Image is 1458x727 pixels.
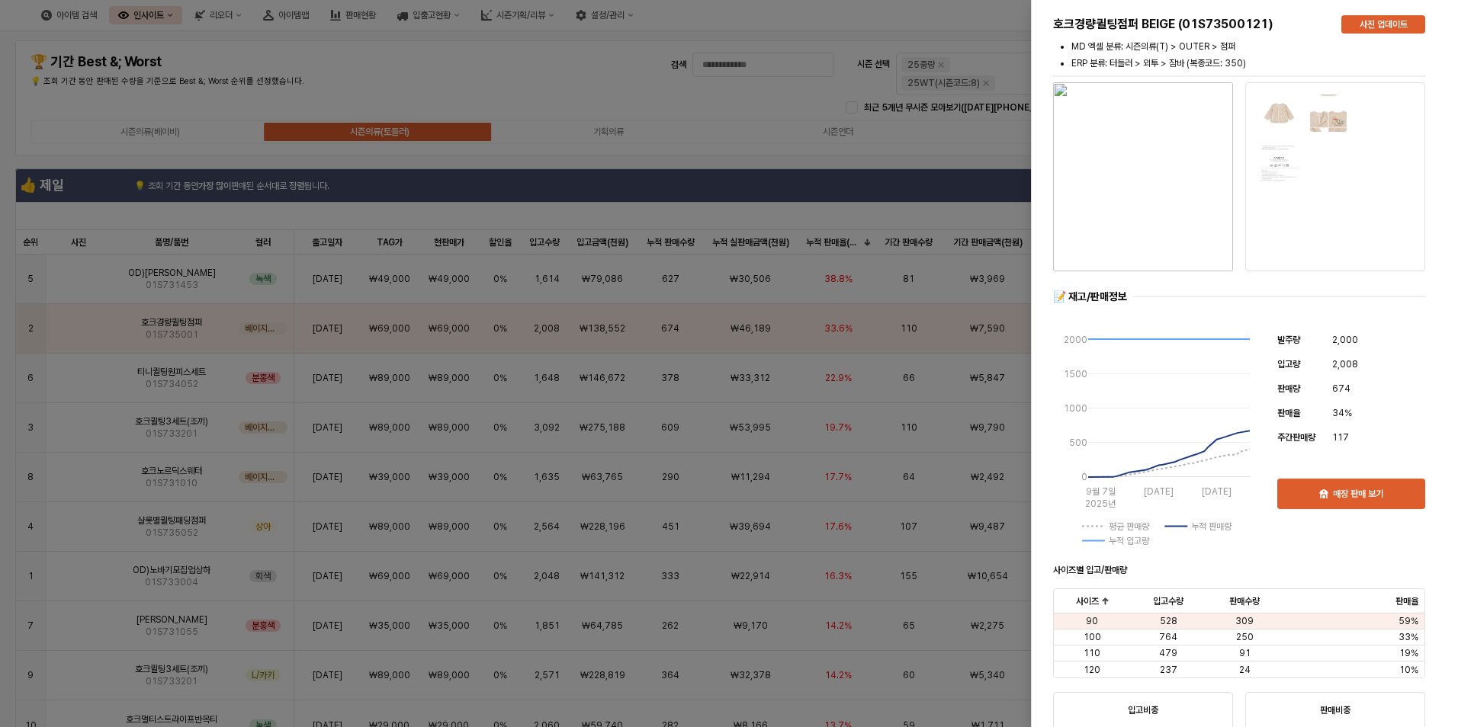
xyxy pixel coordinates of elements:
[1341,15,1425,34] button: 사진 업데이트
[1236,631,1254,643] span: 250
[1333,488,1383,500] p: 매장 판매 보기
[1277,479,1425,509] button: 매장 판매 보기
[1084,631,1101,643] span: 100
[1160,615,1177,627] span: 528
[1229,595,1260,607] span: 판매수량
[1076,595,1099,607] span: 사이즈
[1332,381,1350,396] span: 674
[1277,359,1300,370] span: 입고량
[1160,664,1177,676] span: 237
[1277,408,1300,418] span: 판매율
[1053,565,1127,575] strong: 사이즈별 입고/판매량
[1239,647,1251,659] span: 91
[1332,332,1358,347] span: 2,000
[1128,705,1158,716] strong: 입고비중
[1277,335,1300,345] span: 발주량
[1053,290,1127,304] div: 📝 재고/판매정보
[1399,664,1418,676] span: 10%
[1332,405,1352,421] span: 34%
[1399,647,1418,659] span: 19%
[1239,664,1251,676] span: 24
[1153,595,1183,607] span: 입고수량
[1071,40,1425,53] li: MD 엑셀 분류: 시즌의류(T) > OUTER > 점퍼
[1071,56,1425,70] li: ERP 분류: 터들러 > 외투 > 잠바 (복종코드: 350)
[1360,18,1408,30] p: 사진 업데이트
[1084,647,1100,659] span: 110
[1086,615,1098,627] span: 90
[1332,357,1358,372] span: 2,008
[1235,615,1254,627] span: 309
[1395,595,1418,607] span: 판매율
[1053,17,1329,32] h5: 호크경량퀼팅점퍼 BEIGE (01S73500121)
[1399,615,1418,627] span: 59%
[1277,432,1315,443] span: 주간판매량
[1332,430,1349,445] span: 117
[1399,631,1418,643] span: 33%
[1277,383,1300,394] span: 판매량
[1159,647,1177,659] span: 479
[1159,631,1177,643] span: 764
[1084,664,1100,676] span: 120
[1320,705,1350,716] strong: 판매비중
